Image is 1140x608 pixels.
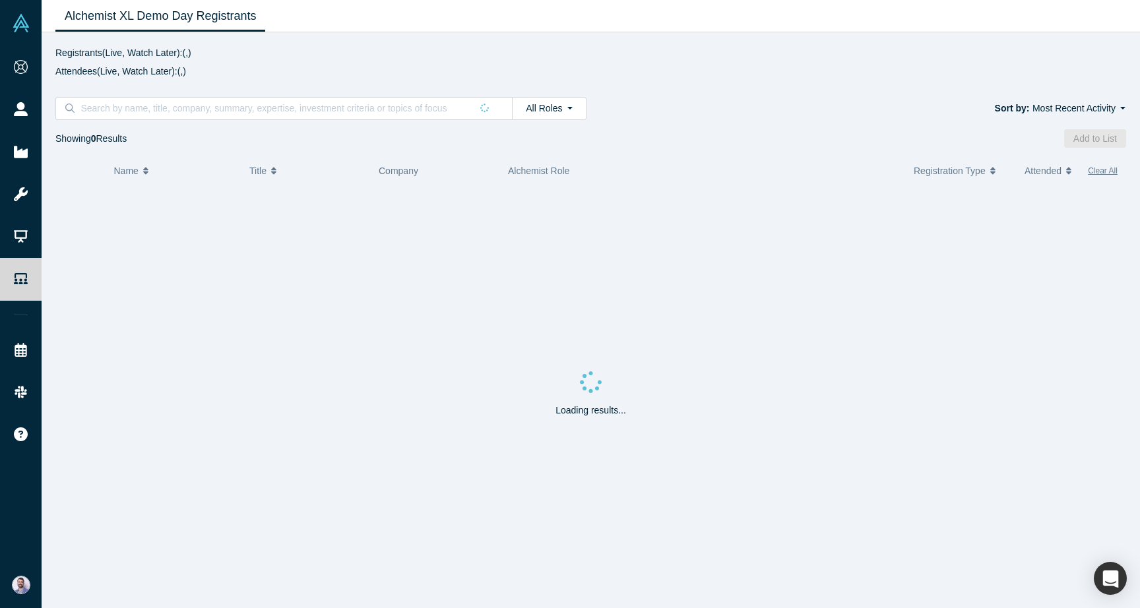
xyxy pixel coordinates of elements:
[55,46,1126,60] p: (Live, Watch Later): ( , )
[379,166,418,176] span: Company
[1032,101,1126,116] button: Most Recent Activity
[249,157,365,185] button: Title
[91,133,96,144] strong: 0
[1064,129,1126,148] button: Add to List
[249,157,267,185] span: Title
[1088,157,1118,185] button: Clear All
[55,66,97,76] strong: Attendees
[555,404,626,417] p: Loading results...
[114,157,236,185] button: Name
[55,65,1126,78] p: (Live, Watch Later): ( , )
[55,129,127,148] div: Showing
[995,103,1030,113] strong: Sort by:
[12,576,30,594] img: Sam Jadali's Account
[508,166,569,176] span: Alchemist Role
[91,133,127,144] span: Results
[12,14,30,32] img: Alchemist Vault Logo
[79,100,470,117] input: Search by name, title, company, summary, expertise, investment criteria or topics of focus
[914,157,1011,185] button: Registration Type
[55,1,265,32] a: Alchemist XL Demo Day Registrants
[1025,157,1075,185] button: Attended
[512,97,586,120] button: All Roles
[114,157,139,185] span: Name
[55,47,102,58] strong: Registrants
[1025,157,1061,185] span: Attended
[914,157,986,185] span: Registration Type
